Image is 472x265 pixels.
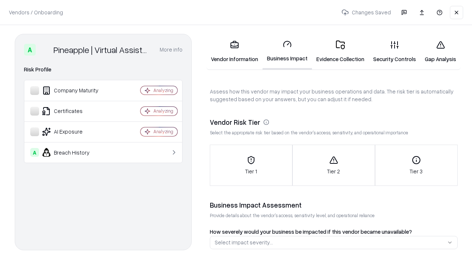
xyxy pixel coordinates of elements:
div: Vendor Risk Tier [210,118,458,127]
div: Breach History [30,148,118,157]
p: Assess how this vendor may impact your business operations and data. The risk tier is automatical... [210,88,458,103]
button: More info [160,43,183,56]
div: Analyzing [153,128,173,135]
div: A [30,148,39,157]
p: Changes Saved [339,6,394,19]
div: AI Exposure [30,127,118,136]
div: Certificates [30,107,118,116]
p: Tier 2 [327,167,340,175]
p: Tier 3 [410,167,423,175]
div: Risk Profile [24,65,183,74]
p: Select the appropriate risk tier based on the vendor's access, sensitivity, and operational impor... [210,130,458,136]
p: Vendors / Onboarding [9,8,63,16]
a: Gap Analysis [420,35,461,69]
a: Evidence Collection [312,35,369,69]
a: Vendor Information [206,35,263,69]
div: Business Impact Assessment [210,201,458,209]
div: Analyzing [153,108,173,114]
p: Tier 1 [245,167,257,175]
div: Analyzing [153,87,173,93]
div: A [24,44,36,56]
a: Business Impact [263,34,312,70]
img: Pineapple | Virtual Assistant Agency [39,44,51,56]
label: How severely would your business be impacted if this vendor became unavailable? [210,228,412,235]
div: Company Maturity [30,86,118,95]
div: Select impact severity... [215,239,273,246]
div: Pineapple | Virtual Assistant Agency [53,44,151,56]
a: Security Controls [369,35,420,69]
button: Select impact severity... [210,236,458,249]
p: Provide details about the vendor's access, sensitivity level, and operational reliance [210,212,458,219]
